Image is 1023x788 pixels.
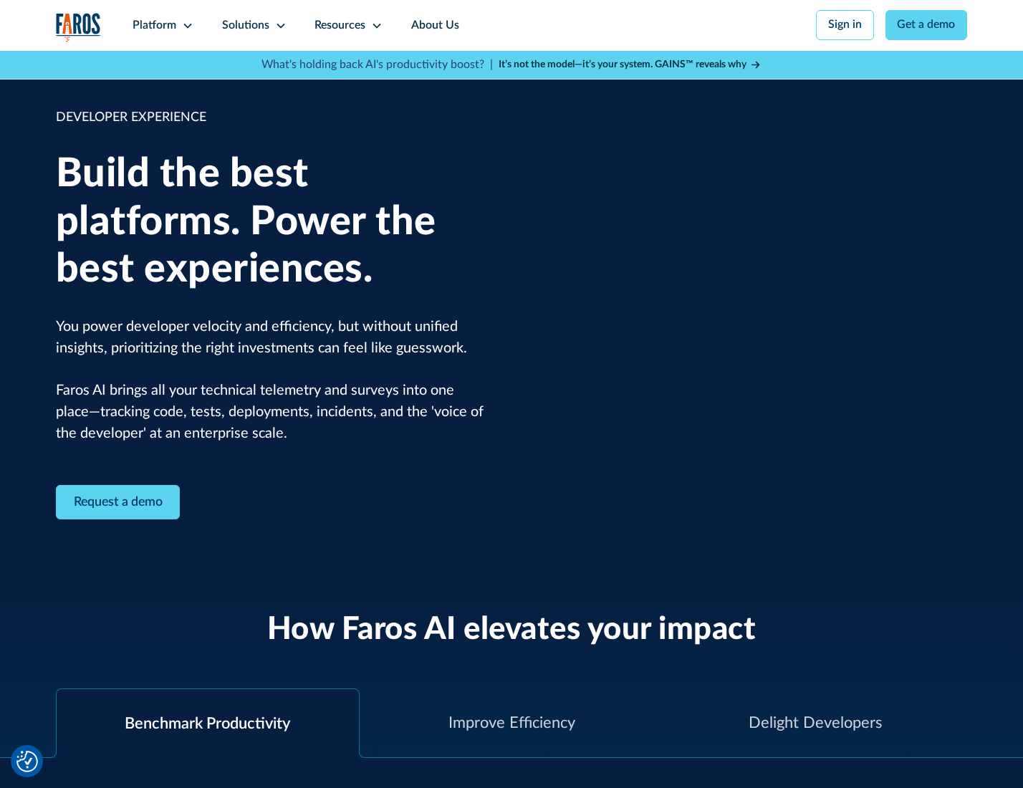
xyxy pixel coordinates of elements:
a: Sign in [816,10,874,40]
div: Improve Efficiency [448,711,575,735]
div: Solutions [222,17,269,34]
a: home [56,13,102,42]
img: Revisit consent button [16,751,38,772]
p: What's holding back AI's productivity boost? | [261,57,493,74]
button: Cookie Settings [16,751,38,772]
a: Get a demo [885,10,968,40]
h2: How Faros AI elevates your impact [267,611,757,649]
h1: Build the best platforms. Power the best experiences. [56,150,491,294]
a: Contact Modal [56,485,181,520]
div: Platform [133,17,176,34]
div: Resources [314,17,365,34]
div: Delight Developers [749,711,882,735]
a: It’s not the model—it’s your system. GAINS™ reveals why [499,57,762,72]
p: You power developer velocity and efficiency, but without unified insights, prioritizing the right... [56,317,491,445]
strong: It’s not the model—it’s your system. GAINS™ reveals why [499,59,746,69]
div: DEVELOPER EXPERIENCE [56,108,491,128]
div: Benchmark Productivity [125,712,290,736]
img: Logo of the analytics and reporting company Faros. [56,13,102,42]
